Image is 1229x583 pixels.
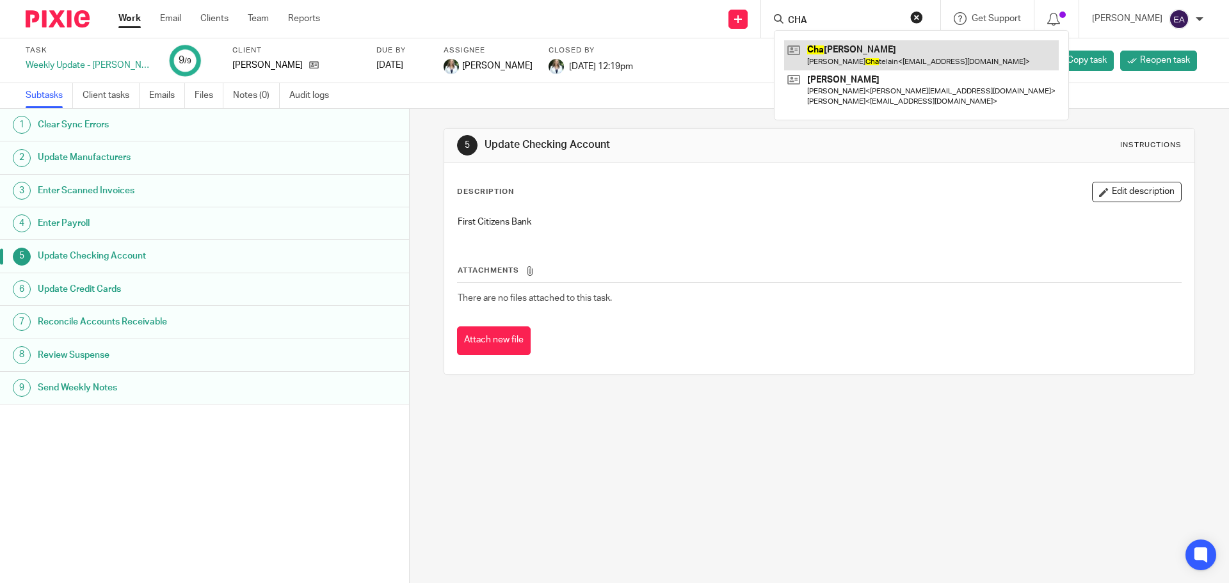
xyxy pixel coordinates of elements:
[118,12,141,25] a: Work
[1067,54,1107,67] span: Copy task
[1120,51,1197,71] a: Reopen task
[38,214,277,233] h1: Enter Payroll
[26,45,154,56] label: Task
[289,83,339,108] a: Audit logs
[13,313,31,331] div: 7
[248,12,269,25] a: Team
[972,14,1021,23] span: Get Support
[462,60,533,72] span: [PERSON_NAME]
[13,280,31,298] div: 6
[13,379,31,397] div: 9
[376,59,428,72] div: [DATE]
[13,248,31,266] div: 5
[83,83,140,108] a: Client tasks
[38,378,277,397] h1: Send Weekly Notes
[26,83,73,108] a: Subtasks
[13,149,31,167] div: 2
[195,83,223,108] a: Files
[458,216,1180,228] p: First Citizens Bank
[1120,140,1182,150] div: Instructions
[485,138,847,152] h1: Update Checking Account
[288,12,320,25] a: Reports
[38,115,277,134] h1: Clear Sync Errors
[1092,182,1182,202] button: Edit description
[376,45,428,56] label: Due by
[38,181,277,200] h1: Enter Scanned Invoices
[13,214,31,232] div: 4
[1169,9,1189,29] img: svg%3E
[38,312,277,331] h1: Reconcile Accounts Receivable
[232,59,303,72] p: [PERSON_NAME]
[1092,12,1162,25] p: [PERSON_NAME]
[38,246,277,266] h1: Update Checking Account
[444,59,459,74] img: Robynn%20Maedl%20-%202025.JPG
[13,346,31,364] div: 8
[1140,54,1190,67] span: Reopen task
[26,59,154,72] div: Weekly Update - [PERSON_NAME]
[13,182,31,200] div: 3
[184,58,191,65] small: /9
[910,11,923,24] button: Clear
[457,326,531,355] button: Attach new file
[444,45,533,56] label: Assignee
[233,83,280,108] a: Notes (0)
[38,280,277,299] h1: Update Credit Cards
[458,267,519,274] span: Attachments
[232,45,360,56] label: Client
[179,53,191,68] div: 9
[457,187,514,197] p: Description
[457,135,478,156] div: 5
[1047,51,1114,71] a: Copy task
[38,148,277,167] h1: Update Manufacturers
[787,15,902,27] input: Search
[13,116,31,134] div: 1
[458,294,612,303] span: There are no files attached to this task.
[569,61,633,70] span: [DATE] 12:19pm
[38,346,277,365] h1: Review Suspense
[200,12,229,25] a: Clients
[26,10,90,28] img: Pixie
[160,12,181,25] a: Email
[549,45,633,56] label: Closed by
[149,83,185,108] a: Emails
[549,59,564,74] img: Robynn%20Maedl%20-%202025.JPG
